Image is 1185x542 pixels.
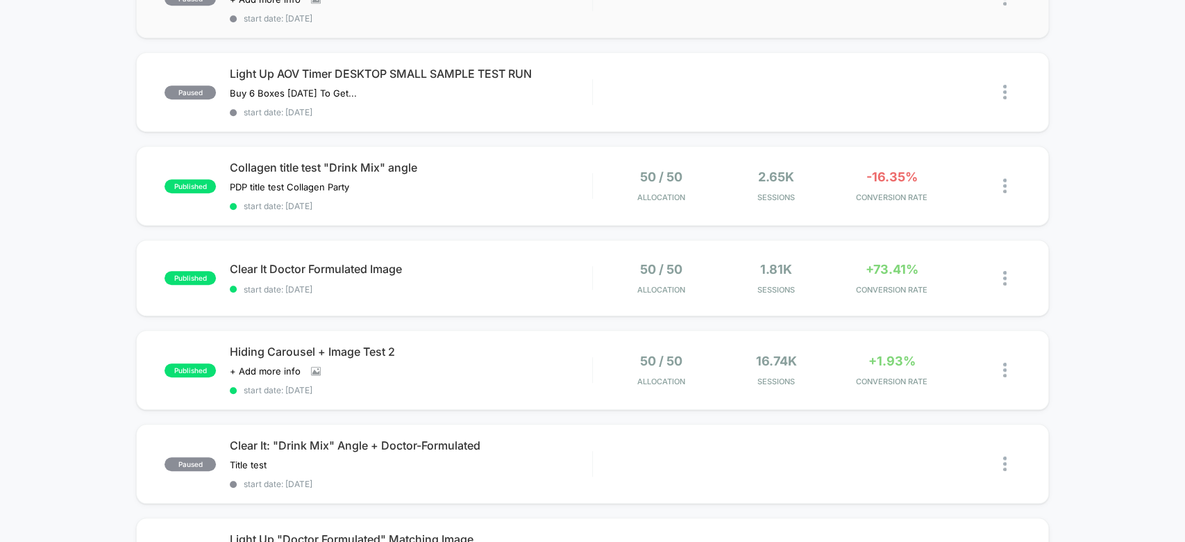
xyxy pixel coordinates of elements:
img: close [1003,271,1007,286]
span: Buy 6 Boxes [DATE] To Get... [230,88,357,99]
span: Sessions [722,377,830,386]
span: Allocation [637,377,685,386]
span: Collagen title test "Drink Mix" angle [230,161,591,174]
img: close [1003,85,1007,99]
span: Light Up AOV Timer DESKTOP SMALL SAMPLE TEST RUN [230,67,591,81]
span: Clear It Doctor Formulated Image [230,262,591,276]
span: -16.35% [866,170,917,184]
span: + Add more info [230,366,301,377]
span: Title test [230,459,267,470]
span: 50 / 50 [640,354,682,368]
span: published [165,271,216,285]
span: CONVERSION RATE [837,285,946,295]
span: published [165,179,216,193]
span: start date: [DATE] [230,284,591,295]
span: +1.93% [868,354,915,368]
span: Allocation [637,285,685,295]
span: paused [165,457,216,471]
span: 1.81k [760,262,792,277]
span: Allocation [637,192,685,202]
span: CONVERSION RATE [837,377,946,386]
span: 2.65k [758,170,794,184]
span: start date: [DATE] [230,201,591,211]
span: Clear It: "Drink Mix" Angle + Doctor-Formulated [230,438,591,452]
span: start date: [DATE] [230,479,591,489]
span: 50 / 50 [640,262,682,277]
span: Hiding Carousel + Image Test 2 [230,345,591,359]
span: 50 / 50 [640,170,682,184]
span: start date: [DATE] [230,107,591,117]
span: start date: [DATE] [230,13,591,24]
img: close [1003,363,1007,377]
span: paused [165,85,216,99]
img: close [1003,457,1007,471]
span: 16.74k [756,354,797,368]
span: Sessions [722,285,830,295]
span: +73.41% [865,262,918,277]
span: published [165,363,216,377]
span: CONVERSION RATE [837,192,946,202]
span: PDP title test Collagen Party [230,181,349,192]
span: start date: [DATE] [230,385,591,395]
span: Sessions [722,192,830,202]
img: close [1003,179,1007,193]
